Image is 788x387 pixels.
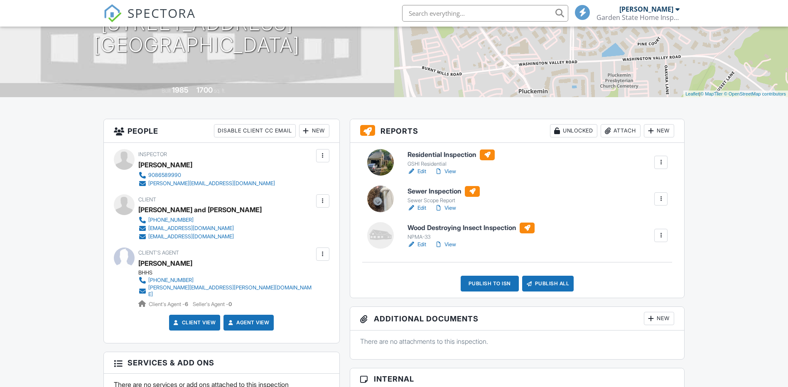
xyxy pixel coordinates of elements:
[550,124,597,137] div: Unlocked
[644,312,674,325] div: New
[683,91,788,98] div: |
[350,119,685,143] h3: Reports
[228,301,232,307] strong: 0
[138,159,192,171] div: [PERSON_NAME]
[601,124,641,137] div: Attach
[408,167,426,176] a: Edit
[149,301,189,307] span: Client's Agent -
[138,269,321,276] div: BHHS
[619,5,673,13] div: [PERSON_NAME]
[193,301,232,307] span: Seller's Agent -
[435,167,456,176] a: View
[408,186,480,197] h6: Sewer Inspection
[138,196,156,203] span: Client
[104,352,339,374] h3: Services & Add ons
[226,318,269,327] a: Agent View
[138,224,255,233] a: [EMAIL_ADDRESS][DOMAIN_NAME]
[138,151,167,157] span: Inspector
[138,233,255,241] a: [EMAIL_ADDRESS][DOMAIN_NAME]
[196,86,213,94] div: 1700
[148,225,234,232] div: [EMAIL_ADDRESS][DOMAIN_NAME]
[172,318,216,327] a: Client View
[138,284,314,298] a: [PERSON_NAME][EMAIL_ADDRESS][PERSON_NAME][DOMAIN_NAME]
[408,234,535,240] div: NPMA-33
[408,223,535,241] a: Wood Destroying Insect Inspection NPMA-33
[138,257,192,269] a: [PERSON_NAME]
[408,197,480,204] div: Sewer Scope Report
[724,91,786,96] a: © OpenStreetMap contributors
[148,172,181,179] div: 9086589990
[104,119,339,143] h3: People
[461,276,519,291] div: Publish to ISN
[148,180,275,187] div: [PERSON_NAME][EMAIL_ADDRESS][DOMAIN_NAME]
[94,12,300,56] h1: [STREET_ADDRESS] [GEOGRAPHIC_DATA]
[138,171,275,179] a: 9086589990
[700,91,723,96] a: © MapTiler
[435,204,456,212] a: View
[408,149,495,160] h6: Residential Inspection
[402,5,568,22] input: Search everything...
[172,86,189,94] div: 1985
[148,277,194,284] div: [PHONE_NUMBER]
[408,204,426,212] a: Edit
[644,124,674,137] div: New
[435,240,456,249] a: View
[128,4,196,22] span: SPECTORA
[138,203,262,216] div: [PERSON_NAME] and [PERSON_NAME]
[148,217,194,223] div: [PHONE_NUMBER]
[408,240,426,249] a: Edit
[408,149,495,168] a: Residential Inspection GSHI Residential
[148,233,234,240] div: [EMAIL_ADDRESS][DOMAIN_NAME]
[299,124,329,137] div: New
[138,250,179,256] span: Client's Agent
[214,124,296,137] div: Disable Client CC Email
[162,88,171,94] span: Built
[214,88,226,94] span: sq. ft.
[597,13,680,22] div: Garden State Home Inspectors, LLC
[360,337,675,346] p: There are no attachments to this inspection.
[522,276,574,291] div: Publish All
[138,216,255,224] a: [PHONE_NUMBER]
[138,276,314,284] a: [PHONE_NUMBER]
[185,301,188,307] strong: 6
[138,179,275,188] a: [PERSON_NAME][EMAIL_ADDRESS][DOMAIN_NAME]
[408,161,495,167] div: GSHI Residential
[350,307,685,331] h3: Additional Documents
[685,91,699,96] a: Leaflet
[103,4,122,22] img: The Best Home Inspection Software - Spectora
[103,11,196,29] a: SPECTORA
[408,223,535,233] h6: Wood Destroying Insect Inspection
[148,284,314,298] div: [PERSON_NAME][EMAIL_ADDRESS][PERSON_NAME][DOMAIN_NAME]
[408,186,480,204] a: Sewer Inspection Sewer Scope Report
